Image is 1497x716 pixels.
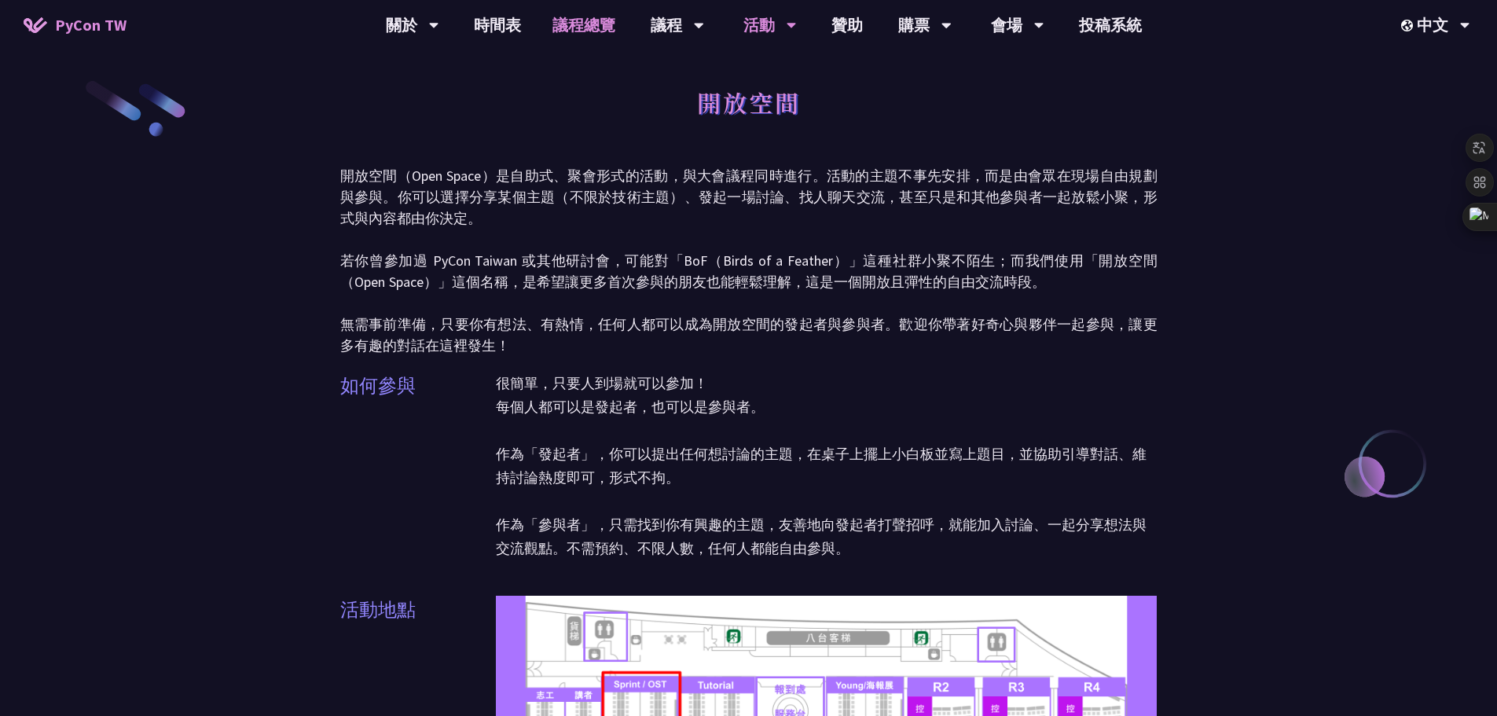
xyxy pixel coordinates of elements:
a: PyCon TW [8,6,142,45]
p: 活動地點 [340,596,416,624]
p: 如何參與 [340,372,416,400]
h1: 開放空間 [697,79,801,126]
span: PyCon TW [55,13,127,37]
p: 開放空間（Open Space）是自助式、聚會形式的活動，與大會議程同時進行。活動的主題不事先安排，而是由會眾在現場自由規劃與參與。你可以選擇分享某個主題（不限於技術主題）、發起一場討論、找人聊... [340,165,1158,356]
img: Locale Icon [1401,20,1417,31]
img: Home icon of PyCon TW 2025 [24,17,47,33]
p: 很簡單，只要人到場就可以參加！ 每個人都可以是發起者，也可以是參與者。 作為「發起者」，你可以提出任何想討論的主題，在桌子上擺上小白板並寫上題目，並協助引導對話、維持討論熱度即可，形式不拘。 作... [496,372,1158,560]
